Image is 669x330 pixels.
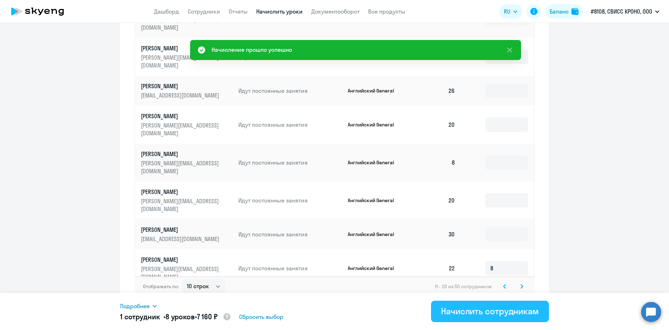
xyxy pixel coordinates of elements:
p: [PERSON_NAME][EMAIL_ADDRESS][DOMAIN_NAME] [141,197,221,213]
td: 26 [411,76,461,106]
a: Отчеты [229,8,248,15]
p: #8108, СВИСС КРОНО, ООО [591,7,652,16]
a: Документооборот [311,8,360,15]
p: [EMAIL_ADDRESS][DOMAIN_NAME] [141,91,221,99]
p: [PERSON_NAME][EMAIL_ADDRESS][DOMAIN_NAME] [141,54,221,69]
button: RU [499,4,522,19]
span: Отображать по: [143,283,179,290]
a: [PERSON_NAME][EMAIL_ADDRESS][DOMAIN_NAME] [141,82,233,99]
p: [PERSON_NAME] [141,82,221,90]
a: Дашборд [154,8,179,15]
td: 20 [411,106,461,144]
a: Начислить уроки [256,8,303,15]
a: Сотрудники [188,8,220,15]
span: 11 - 20 из 50 сотрудников [435,283,492,290]
p: [PERSON_NAME][EMAIL_ADDRESS][DOMAIN_NAME] [141,16,221,31]
p: [PERSON_NAME] [141,256,221,264]
p: [EMAIL_ADDRESS][DOMAIN_NAME] [141,235,221,243]
p: Английский General [348,197,401,204]
p: Идут постоянные занятия [238,87,342,95]
p: Идут постоянные занятия [238,159,342,166]
button: Балансbalance [545,4,583,19]
button: Начислить сотрудникам [431,301,549,322]
p: [PERSON_NAME][EMAIL_ADDRESS][DOMAIN_NAME] [141,265,221,281]
a: [PERSON_NAME][PERSON_NAME][EMAIL_ADDRESS][DOMAIN_NAME] [141,256,233,281]
h5: 1 сотрудник • • [120,312,231,322]
div: Начислить сотрудникам [441,305,539,317]
p: [PERSON_NAME] [141,112,221,120]
p: [PERSON_NAME] [141,44,221,52]
span: RU [504,7,510,16]
p: Английский General [348,231,401,237]
td: 30 [411,219,461,249]
a: [PERSON_NAME][PERSON_NAME][EMAIL_ADDRESS][DOMAIN_NAME] [141,44,233,69]
p: Идут постоянные занятия [238,196,342,204]
a: [PERSON_NAME][PERSON_NAME][EMAIL_ADDRESS][DOMAIN_NAME] [141,188,233,213]
a: [PERSON_NAME][PERSON_NAME][EMAIL_ADDRESS][DOMAIN_NAME] [141,112,233,137]
span: 8 уроков [165,312,195,321]
td: 22 [411,249,461,287]
p: Английский General [348,159,401,166]
span: Подробнее [120,302,150,310]
span: Сбросить выбор [239,312,283,321]
div: Баланс [550,7,569,16]
td: 8 [411,144,461,181]
p: Идут постоянные занятия [238,264,342,272]
img: balance [571,8,579,15]
button: #8108, СВИСС КРОНО, ООО [587,3,663,20]
a: [PERSON_NAME][PERSON_NAME][EMAIL_ADDRESS][DOMAIN_NAME] [141,150,233,175]
p: Идут постоянные занятия [238,121,342,129]
span: 7 160 ₽ [197,312,218,321]
p: Английский General [348,121,401,128]
a: Все продукты [368,8,405,15]
a: [PERSON_NAME][EMAIL_ADDRESS][DOMAIN_NAME] [141,226,233,243]
p: [PERSON_NAME] [141,226,221,234]
p: Английский General [348,265,401,271]
td: 20 [411,181,461,219]
p: Английский General [348,87,401,94]
p: [PERSON_NAME][EMAIL_ADDRESS][DOMAIN_NAME] [141,159,221,175]
p: [PERSON_NAME] [141,188,221,196]
td: 8 [411,38,461,76]
p: [PERSON_NAME][EMAIL_ADDRESS][DOMAIN_NAME] [141,121,221,137]
p: Идут постоянные занятия [238,230,342,238]
p: [PERSON_NAME] [141,150,221,158]
div: Начисление прошло успешно [212,45,292,54]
